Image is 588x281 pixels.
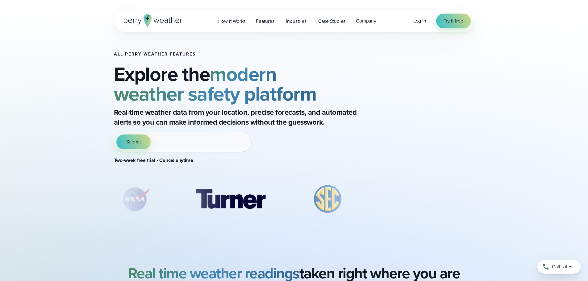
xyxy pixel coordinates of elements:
span: Company [356,17,376,25]
div: 2 of 8 [186,184,274,215]
img: %E2%9C%85-SEC.svg [304,184,352,215]
span: How it Works [218,18,246,25]
img: Amazon-Air.svg [381,184,469,215]
a: Try it free [436,14,471,28]
h2: Explore the [114,64,382,104]
span: Log in [413,17,426,24]
img: Turner-Construction_1.svg [186,184,274,215]
a: Call sales [537,260,581,274]
strong: Two-week free trial • Cancel anytime [114,157,193,164]
span: Case Studies [318,18,346,25]
strong: modern weather safety platform [114,60,317,108]
span: Industries [286,18,307,25]
a: Log in [413,17,426,25]
span: Features [256,18,274,25]
button: Submit [116,134,151,149]
p: Real-time weather data from your location, precise forecasts, and automated alerts so you can mak... [114,107,361,127]
a: Case Studies [313,15,351,27]
div: 1 of 8 [114,184,157,215]
span: Submit [126,138,141,146]
span: Call sales [552,263,572,271]
h1: All Perry Weather Features [114,52,382,57]
div: 3 of 8 [304,184,352,215]
img: NASA.svg [114,184,157,215]
span: Try it free [444,17,463,25]
a: How it Works [213,15,251,27]
div: slideshow [114,184,382,218]
div: 4 of 8 [381,184,469,215]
